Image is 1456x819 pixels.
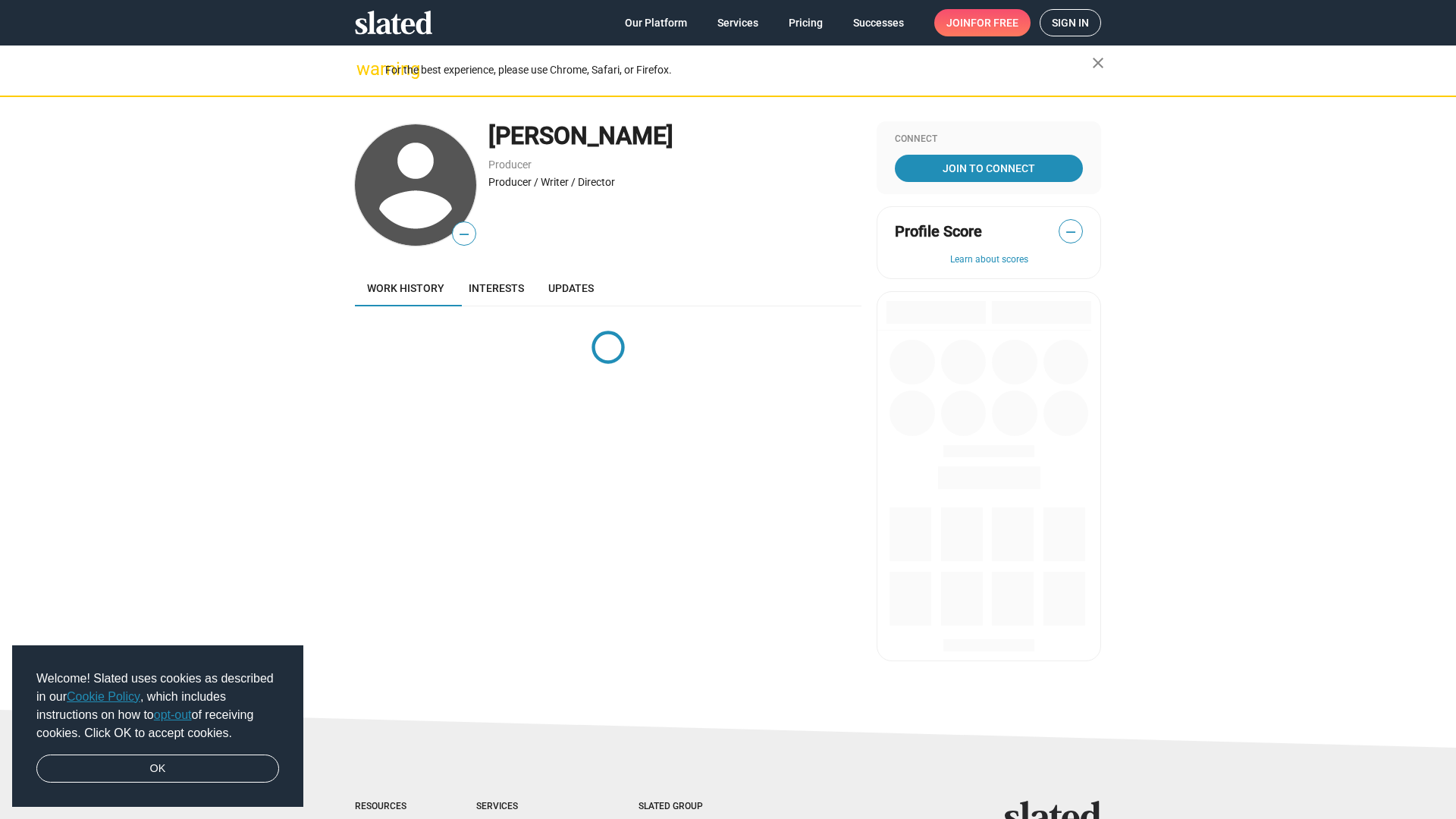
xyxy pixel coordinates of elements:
span: Join [946,9,1018,36]
a: Pricing [777,9,835,36]
span: Our Platform [625,9,687,36]
div: Resources [355,801,416,813]
span: — [453,224,475,244]
mat-icon: warning [356,60,375,78]
a: Sign in [1040,9,1101,36]
a: Successes [841,9,916,36]
div: Connect [895,133,1083,146]
div: Slated Group [639,801,742,813]
a: Cookie Policy [67,690,140,703]
mat-icon: close [1089,54,1107,72]
span: Pricing [789,9,823,36]
span: Interests [469,282,524,294]
span: Updates [548,282,594,294]
span: — [1059,222,1082,242]
span: Profile Score [895,221,982,242]
div: [PERSON_NAME] [488,120,861,152]
span: Welcome! Slated uses cookies as described in our , which includes instructions on how to of recei... [36,670,279,742]
a: Work history [355,270,457,306]
div: For the best experience, please use Chrome, Safari, or Firefox. [385,60,1092,80]
a: Services [705,9,770,36]
div: cookieconsent [12,645,303,808]
div: Services [476,801,578,813]
a: Updates [536,270,606,306]
div: Producer / Writer / Director [488,175,861,190]
a: dismiss cookie message [36,755,279,783]
span: for free [971,9,1018,36]
a: Joinfor free [934,9,1031,36]
a: Producer [488,158,532,171]
span: Work history [367,282,444,294]
a: Interests [457,270,536,306]
a: Our Platform [613,9,699,36]
a: Join To Connect [895,155,1083,182]
span: Sign in [1052,10,1089,36]
span: Join To Connect [898,155,1080,182]
span: Services [717,9,758,36]
span: Successes [853,9,904,36]
a: opt-out [154,708,192,721]
button: Learn about scores [895,254,1083,266]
